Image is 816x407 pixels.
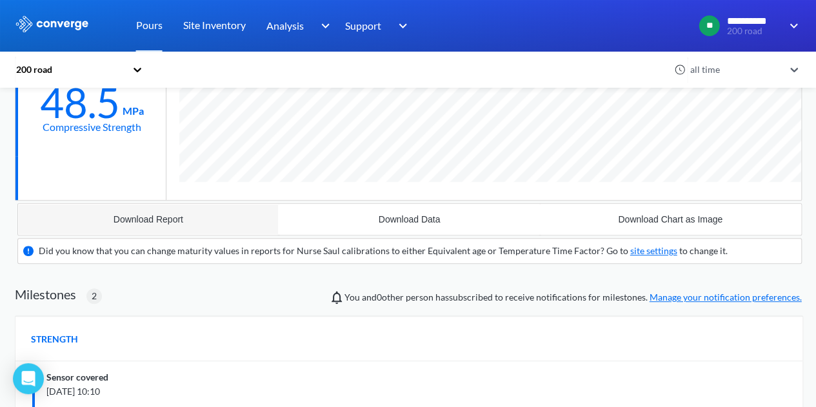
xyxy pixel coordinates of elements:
[630,245,677,256] a: site settings
[345,17,381,34] span: Support
[46,384,631,399] span: [DATE] 10:10
[618,214,722,224] div: Download Chart as Image
[15,63,126,77] div: 200 road
[377,292,404,303] span: 0 other
[31,332,78,346] span: STRENGTH
[114,214,183,224] div: Download Report
[687,63,784,77] div: all time
[13,363,44,394] div: Open Intercom Messenger
[39,244,728,258] div: Did you know that you can change maturity values in reports for Nurse Saul calibrations to either...
[540,204,801,235] button: Download Chart as Image
[329,290,344,305] img: notifications-icon.svg
[674,64,686,75] img: icon-clock.svg
[727,26,781,36] span: 200 road
[18,204,279,235] button: Download Report
[781,18,802,34] img: downArrow.svg
[15,15,90,32] img: logo_ewhite.svg
[650,292,802,303] a: Manage your notification preferences.
[46,370,108,384] span: Sensor covered
[312,18,333,34] img: downArrow.svg
[266,17,304,34] span: Analysis
[279,204,540,235] button: Download Data
[390,18,411,34] img: downArrow.svg
[15,286,76,302] h2: Milestones
[43,119,141,135] div: Compressive Strength
[92,289,97,303] span: 2
[40,86,120,119] div: 48.5
[379,214,441,224] div: Download Data
[344,290,802,304] span: You and person has subscribed to receive notifications for milestones.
